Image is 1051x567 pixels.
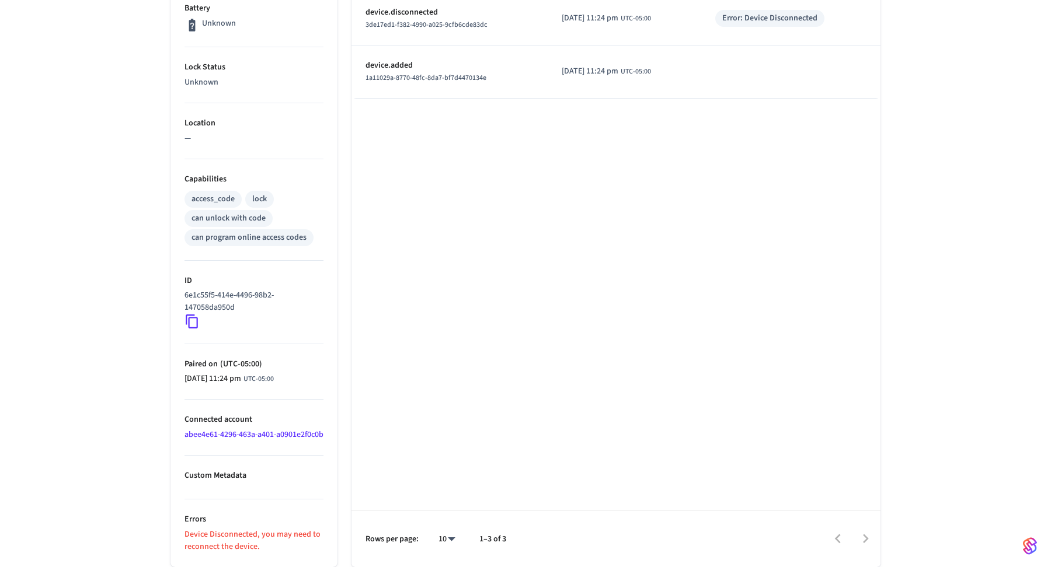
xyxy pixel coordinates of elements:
p: Custom Metadata [185,470,323,482]
div: America/Bogota [562,65,651,78]
div: access_code [192,193,235,205]
div: America/Bogota [562,12,651,24]
span: 3de17ed1-f382-4990-a025-9cfb6cde83dc [366,20,488,30]
p: 6e1c55f5-414e-4496-98b2-147058da950d [185,289,319,314]
p: Rows per page: [366,533,419,545]
p: Lock Status [185,61,323,73]
span: ( UTC-05:00 ) [218,358,262,370]
span: [DATE] 11:24 pm [562,12,618,24]
p: device.added [366,60,534,72]
span: [DATE] 11:24 pm [562,65,618,78]
p: Location [185,117,323,129]
p: Paired on [185,358,323,370]
p: Unknown [202,17,236,30]
div: can program online access codes [192,232,307,244]
div: America/Bogota [185,373,274,385]
p: — [185,132,323,145]
span: UTC-05:00 [621,66,651,77]
span: [DATE] 11:24 pm [185,373,241,385]
p: Battery [185,2,323,15]
p: ID [185,275,323,287]
p: Connected account [185,414,323,426]
p: Errors [185,513,323,526]
span: UTC-05:00 [621,13,651,24]
img: SeamLogoGradient.69752ec5.svg [1023,537,1037,555]
div: can unlock with code [192,212,266,225]
p: Device Disconnected, you may need to reconnect the device. [185,528,323,553]
a: abee4e61-4296-463a-a401-a0901e2f0c0b [185,429,323,440]
p: 1–3 of 3 [479,533,506,545]
div: 10 [433,531,461,548]
div: lock [252,193,267,205]
div: Error: Device Disconnected [722,12,817,24]
span: 1a11029a-8770-48fc-8da7-bf7d4470134e [366,73,486,83]
p: Unknown [185,76,323,89]
p: Capabilities [185,173,323,185]
span: UTC-05:00 [243,374,274,384]
p: device.disconnected [366,6,534,19]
